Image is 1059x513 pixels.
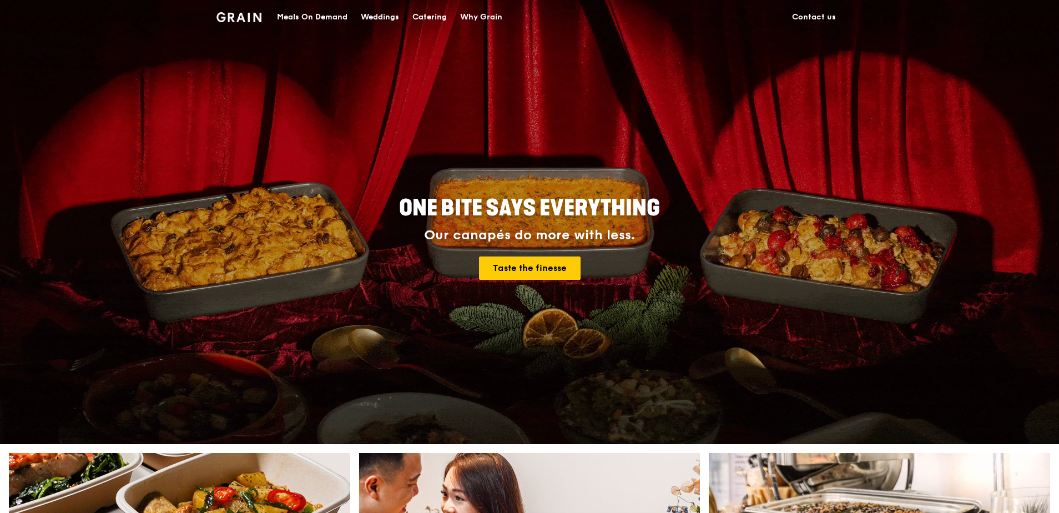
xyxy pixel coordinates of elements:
[361,1,399,34] div: Weddings
[412,1,447,34] div: Catering
[330,228,729,243] div: Our canapés do more with less.
[479,256,581,280] a: Taste the finesse
[460,1,502,34] div: Why Grain
[354,1,406,34] a: Weddings
[277,1,347,34] div: Meals On Demand
[785,1,843,34] a: Contact us
[216,12,261,22] img: Grain
[399,195,660,222] span: ONE BITE SAYS EVERYTHING
[453,1,509,34] a: Why Grain
[406,1,453,34] a: Catering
